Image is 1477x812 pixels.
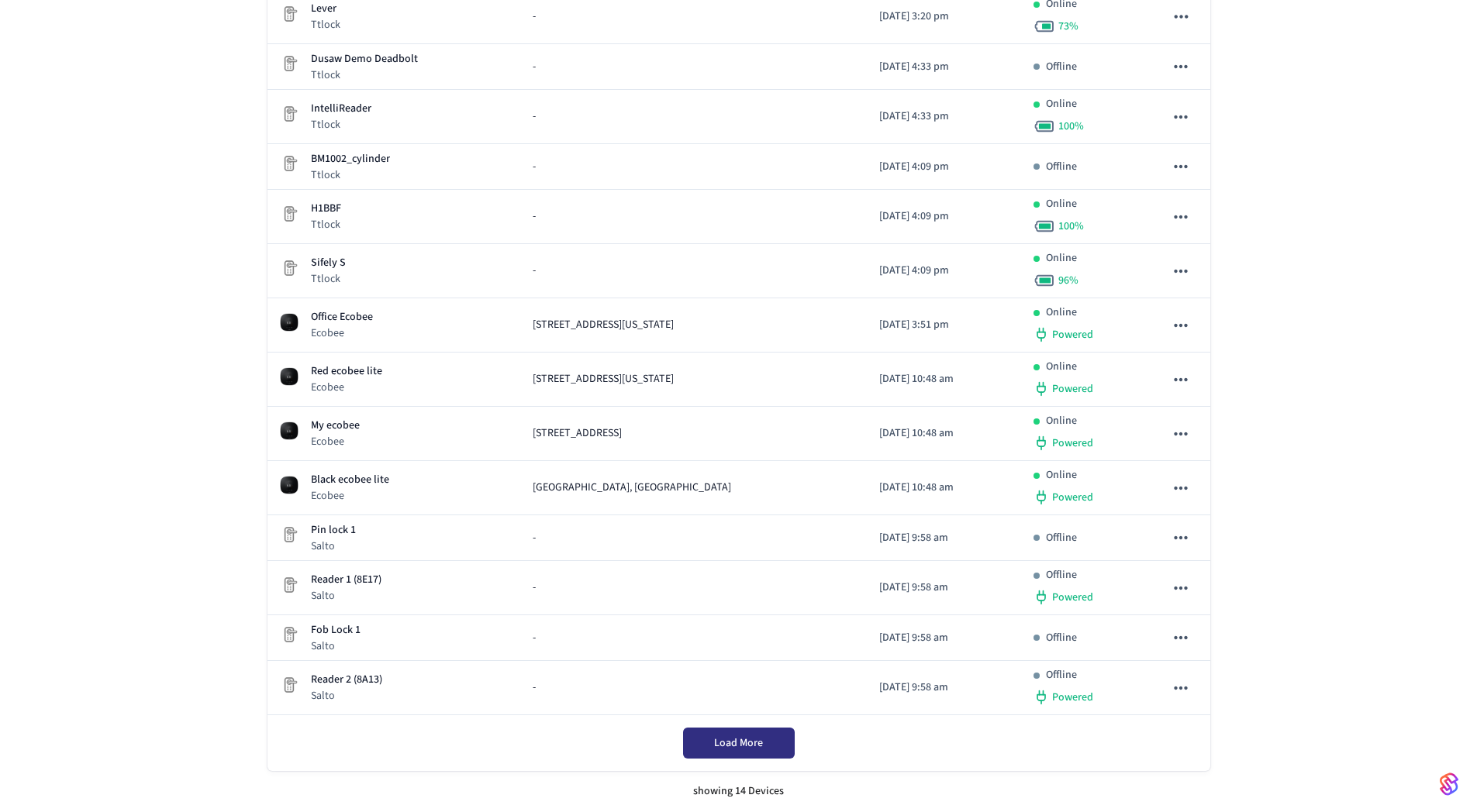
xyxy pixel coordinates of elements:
[311,167,390,183] p: Ttlock
[311,117,371,132] p: Ttlock
[879,208,1009,225] p: [DATE] 4:09 pm
[311,51,418,67] p: Dusaw Demo Deadbolt
[280,625,299,644] img: Placeholder Lock Image
[879,317,1009,333] p: [DATE] 3:51 pm
[280,154,299,173] img: Placeholder Lock Image
[311,434,360,449] p: Ecobee
[1046,530,1077,546] p: Offline
[1058,119,1084,134] span: 100 %
[1046,304,1077,321] p: Online
[311,688,382,704] p: Salto
[311,538,356,554] p: Salto
[533,580,536,596] span: -
[311,638,361,654] p: Salto
[280,54,299,73] img: Placeholder Lock Image
[1052,381,1093,397] span: Powered
[311,622,361,638] p: Fob Lock 1
[280,525,299,544] img: Placeholder Lock Image
[311,380,382,395] p: Ecobee
[311,217,341,232] p: Ttlock
[1058,273,1078,288] span: 96 %
[533,425,622,442] span: [STREET_ADDRESS]
[533,9,536,25] span: -
[1046,159,1077,175] p: Offline
[311,1,340,17] p: Lever
[879,425,1009,442] p: [DATE] 10:48 am
[311,309,373,325] p: Office Ecobee
[879,263,1009,279] p: [DATE] 4:09 pm
[1052,435,1093,451] span: Powered
[1046,59,1077,75] p: Offline
[311,271,346,287] p: Ttlock
[879,630,1009,646] p: [DATE] 9:58 am
[280,476,299,494] img: ecobee_lite_3
[1046,467,1077,483] p: Online
[1440,772,1458,797] img: SeamLogoGradient.69752ec5.svg
[879,108,1009,125] p: [DATE] 4:33 pm
[280,313,299,332] img: ecobee_lite_3
[533,208,536,225] span: -
[311,522,356,538] p: Pin lock 1
[879,371,1009,387] p: [DATE] 10:48 am
[683,728,795,759] button: Load More
[879,9,1009,25] p: [DATE] 3:20 pm
[533,108,536,125] span: -
[1046,359,1077,375] p: Online
[533,680,536,696] span: -
[311,672,382,688] p: Reader 2 (8A13)
[1046,413,1077,429] p: Online
[280,367,299,386] img: ecobee_lite_3
[879,530,1009,546] p: [DATE] 9:58 am
[1046,567,1077,583] p: Offline
[311,418,360,434] p: My ecobee
[280,676,299,694] img: Placeholder Lock Image
[311,363,382,380] p: Red ecobee lite
[533,530,536,546] span: -
[879,480,1009,496] p: [DATE] 10:48 am
[879,680,1009,696] p: [DATE] 9:58 am
[1052,590,1093,605] span: Powered
[311,488,389,504] p: Ecobee
[311,101,371,117] p: IntelliReader
[1046,196,1077,212] p: Online
[280,105,299,123] img: Placeholder Lock Image
[311,325,373,341] p: Ecobee
[311,472,389,488] p: Black ecobee lite
[311,67,418,83] p: Ttlock
[1052,327,1093,342] span: Powered
[1058,19,1078,34] span: 73 %
[311,255,346,271] p: Sifely S
[280,421,299,440] img: ecobee_lite_3
[879,580,1009,596] p: [DATE] 9:58 am
[533,480,731,496] span: [GEOGRAPHIC_DATA], [GEOGRAPHIC_DATA]
[311,201,341,217] p: H1BBF
[533,59,536,75] span: -
[533,159,536,175] span: -
[311,17,340,33] p: Ttlock
[533,317,674,333] span: [STREET_ADDRESS][US_STATE]
[879,159,1009,175] p: [DATE] 4:09 pm
[311,572,381,588] p: Reader 1 (8E17)
[280,5,299,23] img: Placeholder Lock Image
[311,151,390,167] p: BM1002_cylinder
[533,630,536,646] span: -
[280,205,299,223] img: Placeholder Lock Image
[1046,630,1077,646] p: Offline
[267,771,1210,812] div: showing 14 Devices
[1052,490,1093,505] span: Powered
[533,371,674,387] span: [STREET_ADDRESS][US_STATE]
[1058,218,1084,234] span: 100 %
[1052,690,1093,705] span: Powered
[280,576,299,594] img: Placeholder Lock Image
[714,735,763,751] span: Load More
[1046,96,1077,112] p: Online
[1046,250,1077,267] p: Online
[1046,667,1077,683] p: Offline
[533,263,536,279] span: -
[311,588,381,604] p: Salto
[879,59,1009,75] p: [DATE] 4:33 pm
[280,259,299,277] img: Placeholder Lock Image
